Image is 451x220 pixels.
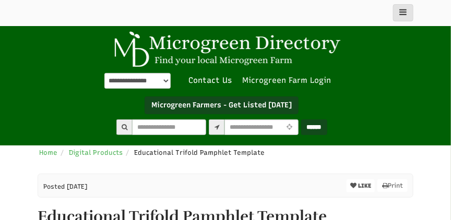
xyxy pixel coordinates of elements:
a: Microgreen Farm Login [243,75,337,86]
i: Use Current Location [284,124,295,131]
img: Microgreen Directory [108,31,343,68]
button: LIKE [347,179,375,192]
span: Educational Trifold Pamphlet Template [134,149,265,156]
button: main_menu [393,4,413,21]
div: Powered by [104,73,171,93]
a: Microgreen Farmers - Get Listed [DATE] [145,96,299,114]
a: Home [39,149,57,156]
span: Posted [43,183,65,190]
a: Print [377,179,408,192]
span: [DATE] [67,183,87,190]
a: Digital Products [69,149,123,156]
span: LIKE [357,182,371,189]
a: Contact Us [184,75,238,86]
select: Language Translate Widget [104,73,171,89]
